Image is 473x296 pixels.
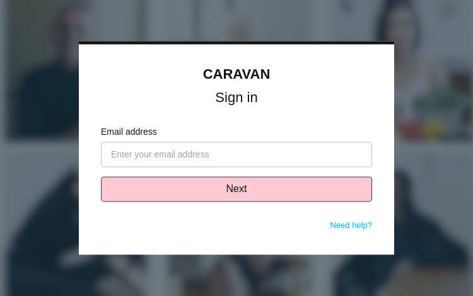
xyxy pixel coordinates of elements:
input: Enter your email address [101,142,372,168]
button: Next [101,177,372,202]
label: Email address [101,126,372,139]
h1: Sign in [101,93,372,104]
a: Need help? [330,221,373,231]
a: CARAVAN [203,66,271,82]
